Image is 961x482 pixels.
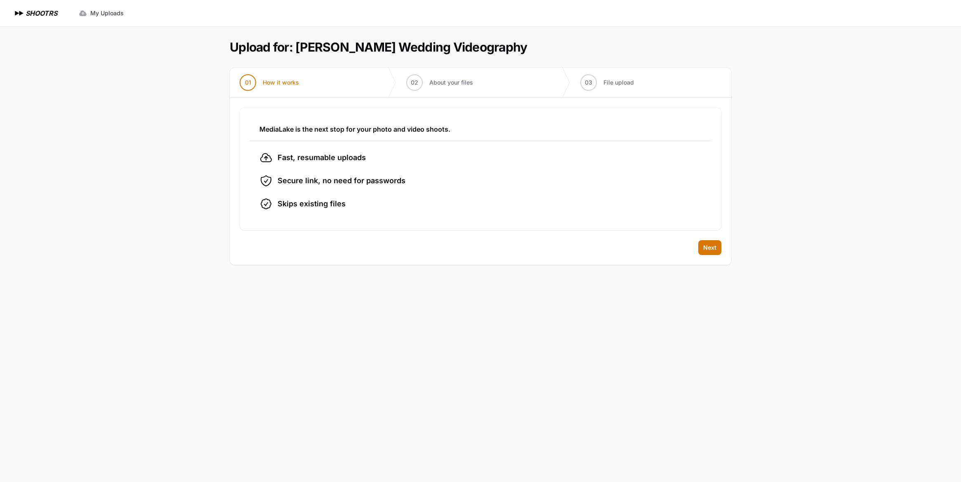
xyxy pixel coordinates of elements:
button: 02 About your files [396,68,483,97]
img: SHOOTRS [13,8,26,18]
span: 03 [585,78,592,87]
button: 01 How it works [230,68,309,97]
button: Next [698,240,721,255]
span: Secure link, no need for passwords [278,175,405,187]
span: About your files [429,78,473,87]
a: SHOOTRS SHOOTRS [13,8,57,18]
h3: MediaLake is the next stop for your photo and video shoots. [259,124,702,134]
span: Skips existing files [278,198,346,210]
span: Next [703,243,716,252]
a: My Uploads [74,6,129,21]
span: My Uploads [90,9,124,17]
span: File upload [603,78,634,87]
span: Fast, resumable uploads [278,152,366,163]
button: 03 File upload [570,68,644,97]
span: How it works [263,78,299,87]
span: 02 [411,78,418,87]
span: 01 [245,78,251,87]
h1: Upload for: [PERSON_NAME] Wedding Videography [230,40,527,54]
h1: SHOOTRS [26,8,57,18]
